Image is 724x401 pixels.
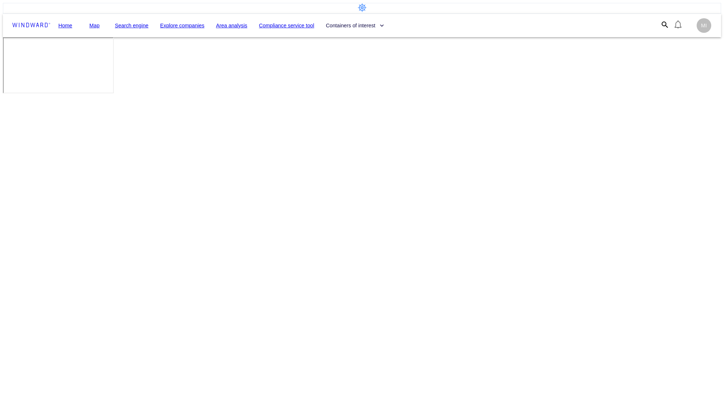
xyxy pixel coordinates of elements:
button: Explore companies [157,19,207,32]
iframe: Chat [693,368,719,396]
button: MI [696,17,712,34]
a: Search engine [115,21,148,30]
a: Explore companies [160,21,204,30]
div: Notification center [674,20,682,31]
a: Map [89,21,100,30]
span: Containers of interest [326,21,384,30]
button: Map [83,19,106,32]
button: Area analysis [213,19,250,32]
button: Containers of interest [323,19,387,32]
a: Area analysis [216,21,247,30]
a: Home [58,21,72,30]
button: Home [54,19,77,32]
button: Compliance service tool [256,19,317,32]
a: Compliance service tool [259,21,314,30]
span: MI [701,23,707,28]
button: Search engine [112,19,151,32]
